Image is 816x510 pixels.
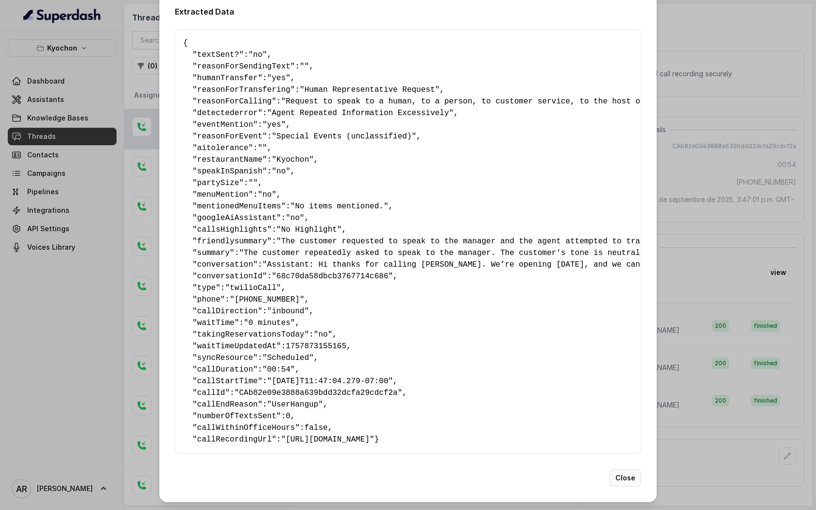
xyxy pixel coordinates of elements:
span: "68c70da58dbcb3767714c686" [272,272,393,281]
span: type [197,284,216,292]
span: syncResource [197,354,253,362]
span: partySize [197,179,239,187]
span: phone [197,295,221,304]
span: numberOfTextsSent [197,412,276,421]
span: humanTransfer [197,74,258,83]
span: "0 minutes" [244,319,295,327]
span: reasonForTransfering [197,85,290,94]
span: "Agent Repeated Information Excessively" [267,109,454,118]
span: "Scheduled" [262,354,314,362]
span: "[URL][DOMAIN_NAME]" [281,435,374,444]
span: "No items mentioned." [290,202,389,211]
h2: Extracted Data [175,6,641,17]
span: "yes" [262,120,286,129]
span: "[PHONE_NUMBER]" [230,295,305,304]
span: "" [300,62,309,71]
span: textSent? [197,51,239,59]
span: "" [248,179,257,187]
pre: { " ": , " ": , " ": , " ": , " ": , " ": , " ": , " ": , " ": , " ": , " ": , " ": , " ": , " ":... [183,37,633,445]
span: callEndReason [197,400,258,409]
span: reasonForEvent [197,132,262,141]
span: "Request to speak to a human, to a person, to customer service, to the host or the hostess" [281,97,706,106]
span: "no" [258,190,276,199]
span: "no" [248,51,267,59]
span: conversationId [197,272,262,281]
span: callStartTime [197,377,258,386]
span: reasonForSendingText [197,62,290,71]
span: "Special Events (unclassified)" [272,132,416,141]
span: "no" [272,167,290,176]
span: "No Highlight" [276,225,341,234]
span: waitTime [197,319,235,327]
span: eventMention [197,120,253,129]
button: Close [610,469,641,487]
span: 0 [286,412,290,421]
span: callWithinOfficeHours [197,424,295,432]
span: "inbound" [267,307,309,316]
span: conversation [197,260,253,269]
span: friendlysummary [197,237,267,246]
span: "twilioCall" [225,284,281,292]
span: callDirection [197,307,258,316]
span: reasonForCalling [197,97,272,106]
span: "00:54" [262,365,295,374]
span: aitolerance [197,144,249,153]
span: callRecordingUrl [197,435,272,444]
span: "UserHangup" [267,400,323,409]
span: "yes" [267,74,290,83]
span: "CAb82e09e3888a639bdd32dcfa29cdcf2a" [235,389,403,397]
span: callId [197,389,225,397]
span: takingReservationsToday [197,330,305,339]
span: googleAiAssistant [197,214,276,222]
span: waitTimeUpdatedAt [197,342,276,351]
span: "Human Representative Request" [300,85,440,94]
span: "" [258,144,267,153]
span: "no" [286,214,304,222]
span: callsHighlights [197,225,267,234]
span: speakInSpanish [197,167,262,176]
span: mentionedMenuItems [197,202,281,211]
span: "no" [314,330,332,339]
span: callDuration [197,365,253,374]
span: 1757873155165 [286,342,346,351]
span: menuMention [197,190,249,199]
span: "[DATE]T11:47:04.279-07:00" [267,377,393,386]
span: detectederror [197,109,258,118]
span: false [305,424,328,432]
span: "Kyochon" [272,155,313,164]
span: restaurantName [197,155,262,164]
span: summary [197,249,230,257]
